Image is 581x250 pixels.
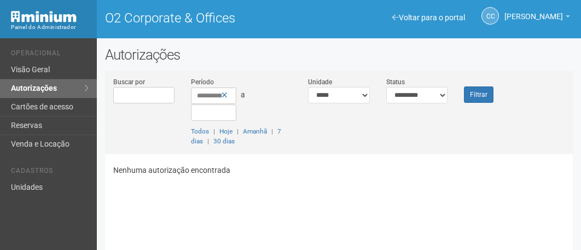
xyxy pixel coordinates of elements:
[11,167,89,178] li: Cadastros
[191,127,209,135] a: Todos
[207,137,209,145] span: |
[213,127,215,135] span: |
[213,137,235,145] a: 30 dias
[11,49,89,61] li: Operacional
[105,11,331,25] h1: O2 Corporate & Offices
[11,22,89,32] div: Painel do Administrador
[11,11,77,22] img: Minium
[308,77,332,87] label: Unidade
[481,7,499,25] a: CC
[113,165,565,175] p: Nenhuma autorização encontrada
[191,77,214,87] label: Período
[464,86,493,103] button: Filtrar
[504,2,563,21] span: Camila Catarina Lima
[504,14,570,22] a: [PERSON_NAME]
[243,127,267,135] a: Amanhã
[392,13,465,22] a: Voltar para o portal
[105,46,573,63] h2: Autorizações
[241,90,245,99] span: a
[219,127,233,135] a: Hoje
[271,127,273,135] span: |
[237,127,239,135] span: |
[113,77,145,87] label: Buscar por
[386,77,405,87] label: Status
